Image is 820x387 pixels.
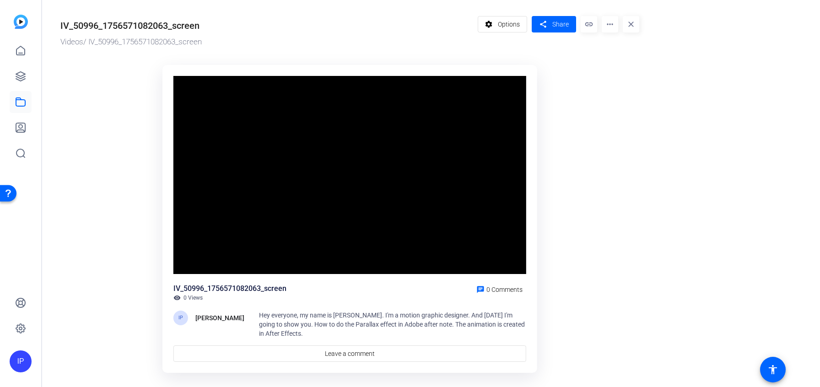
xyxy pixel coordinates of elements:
[10,350,32,372] div: IP
[552,20,569,29] span: Share
[537,18,549,31] mat-icon: share
[173,311,188,325] div: IP
[767,364,778,375] mat-icon: accessibility
[473,283,526,294] a: 0 Comments
[195,312,244,323] div: [PERSON_NAME]
[60,37,83,46] a: Videos
[259,312,525,337] span: Hey everyone, my name is [PERSON_NAME]. I'm a motion graphic designer. And [DATE] I'm going to sh...
[183,294,203,301] span: 0 Views
[498,16,520,33] span: Options
[173,283,286,294] div: IV_50996_1756571082063_screen
[478,16,528,32] button: Options
[325,349,375,359] span: Leave a comment
[532,16,576,32] button: Share
[581,16,597,32] mat-icon: link
[486,286,523,293] span: 0 Comments
[623,16,639,32] mat-icon: close
[14,15,28,29] img: blue-gradient.svg
[173,76,526,274] div: Video Player
[476,285,485,294] mat-icon: chat
[173,294,181,301] mat-icon: visibility
[60,36,473,48] div: / IV_50996_1756571082063_screen
[483,16,495,33] mat-icon: settings
[173,345,526,362] a: Leave a comment
[602,16,618,32] mat-icon: more_horiz
[60,19,200,32] div: IV_50996_1756571082063_screen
